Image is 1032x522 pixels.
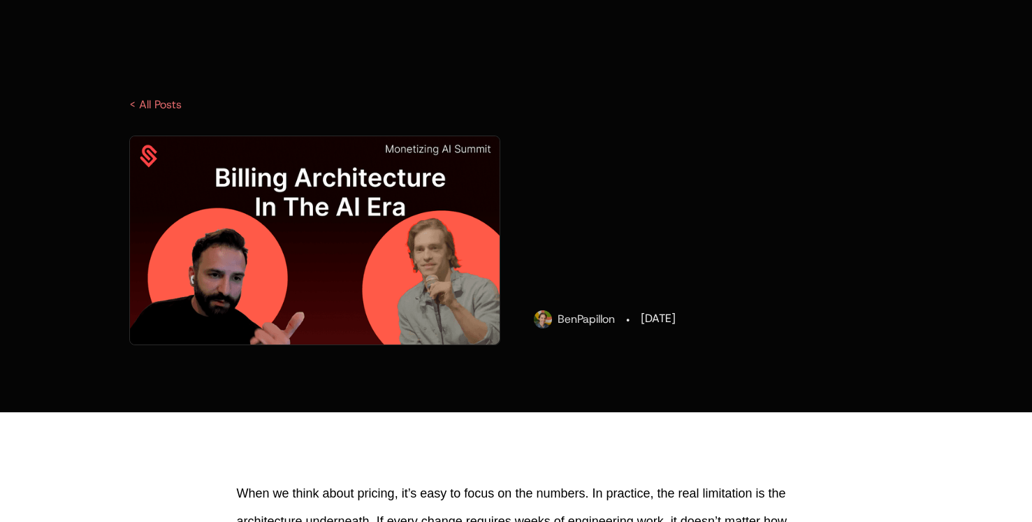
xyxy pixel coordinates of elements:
div: [DATE] [641,310,676,327]
div: Ben Papillon [558,311,615,328]
a: < All Posts [129,97,182,112]
img: Ben+Char [130,136,500,345]
img: ben [534,310,552,328]
div: · [626,310,630,330]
